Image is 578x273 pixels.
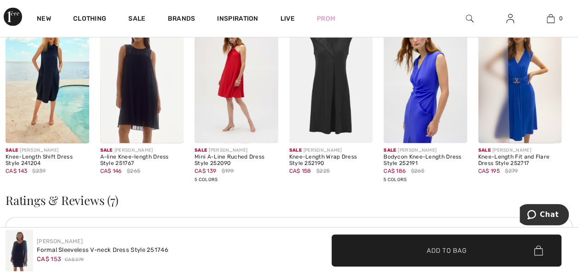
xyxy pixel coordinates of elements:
[289,147,302,153] span: Sale
[531,13,570,24] a: 0
[520,204,569,227] iframe: Opens a widget where you can chat to one of our agents
[100,147,184,154] div: [PERSON_NAME]
[289,167,311,174] span: CA$ 158
[37,15,51,24] a: New
[6,147,89,154] div: [PERSON_NAME]
[383,154,467,166] div: Bodycon Knee-Length Dress Style 252191
[478,154,562,166] div: Knee-Length Fit and Flare Dress Style 252717
[289,147,373,154] div: [PERSON_NAME]
[505,166,518,175] span: $279
[411,166,424,175] span: $265
[65,256,84,263] span: CA$ 279
[195,147,207,153] span: Sale
[37,245,168,255] div: Formal Sleeveless V-neck Dress Style 251746
[289,18,373,143] img: Knee-Length Wrap Dress Style 252190
[100,18,184,143] img: A-line Knee-length Dress Style 251767
[466,13,474,24] img: search the website
[383,147,467,154] div: [PERSON_NAME]
[478,167,500,174] span: CA$ 195
[506,13,514,24] img: My Info
[32,166,46,175] span: $239
[547,13,555,24] img: My Bag
[478,18,562,143] img: Knee-Length Fit and Flare Dress Style 252717
[73,15,106,24] a: Clothing
[317,14,335,23] a: Prom
[332,234,561,267] button: Add to Bag
[221,166,234,175] span: $199
[37,256,61,262] span: CA$ 153
[383,167,406,174] span: CA$ 186
[6,154,89,166] div: Knee-Length Shift Dress Style 241204
[289,154,373,166] div: Knee-Length Wrap Dress Style 252190
[6,194,572,206] h3: Ratings & Reviews (7)
[128,15,145,24] a: Sale
[168,15,195,24] a: Brands
[383,147,396,153] span: Sale
[6,230,33,271] img: Formal Sleeveless V-Neck Dress Style 251746
[100,147,113,153] span: Sale
[499,13,521,24] a: Sign In
[6,167,27,174] span: CA$ 143
[195,154,278,166] div: Mini A-Line Ruched Dress Style 252090
[534,245,543,256] img: Bag.svg
[100,167,122,174] span: CA$ 146
[478,147,562,154] div: [PERSON_NAME]
[195,147,278,154] div: [PERSON_NAME]
[195,167,216,174] span: CA$ 139
[280,14,295,23] a: Live
[195,18,278,143] img: Mini A-Line Ruched Dress Style 252090
[127,166,140,175] span: $265
[316,166,330,175] span: $225
[427,245,466,255] span: Add to Bag
[478,147,491,153] span: Sale
[217,15,258,24] span: Inspiration
[383,18,467,143] img: Bodycon Knee-Length Dress Style 252191
[195,176,217,182] span: 5 Colors
[6,18,89,143] img: Knee-Length Shift Dress Style 241204
[4,7,22,26] img: 1ère Avenue
[383,176,406,182] span: 5 Colors
[559,14,563,23] span: 0
[6,147,18,153] span: Sale
[37,238,83,245] a: [PERSON_NAME]
[100,154,184,166] div: A-line Knee-length Dress Style 251767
